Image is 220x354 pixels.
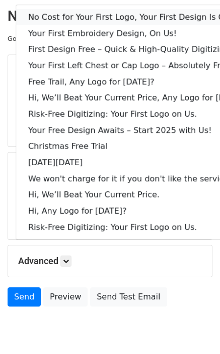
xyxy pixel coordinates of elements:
a: Preview [43,287,88,307]
h5: Advanced [18,256,202,267]
h2: New Campaign [8,8,212,25]
small: Google Sheet: [8,35,86,42]
a: Send Test Email [90,287,167,307]
a: Send [8,287,41,307]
